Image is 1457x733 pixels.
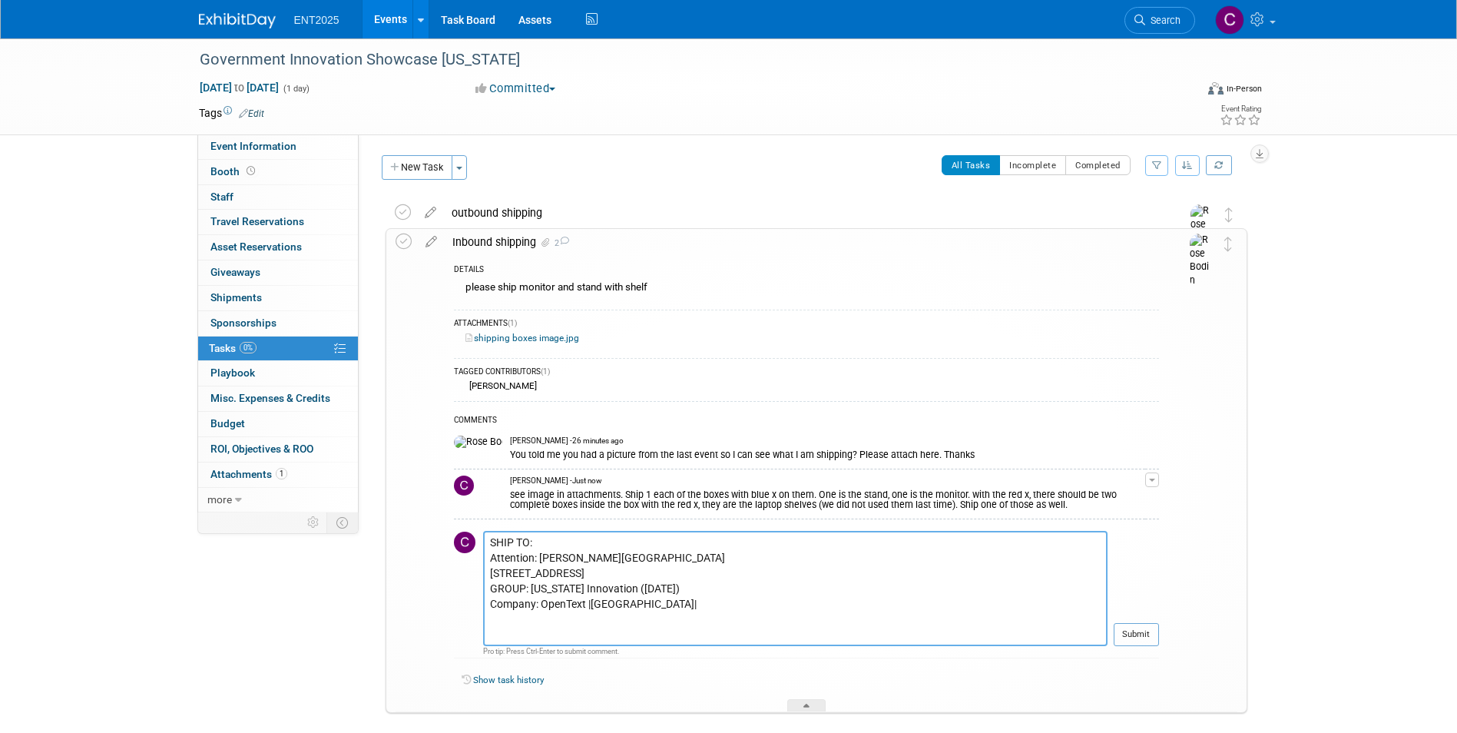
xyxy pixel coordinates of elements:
a: Sponsorships [198,311,358,336]
a: Refresh [1206,155,1232,175]
a: edit [418,235,445,249]
div: outbound shipping [444,200,1160,226]
a: Budget [198,412,358,436]
a: Shipments [198,286,358,310]
div: You told me you had a picture from the last event so I can see what I am shipping? Please attach ... [510,446,1145,461]
div: see image in attachments. Ship 1 each of the boxes with blue x on them. One is the stand, one is ... [510,486,1145,511]
a: Playbook [198,361,358,386]
div: please ship monitor and stand with shelf [454,277,1159,301]
span: Shipments [210,291,262,303]
span: Asset Reservations [210,240,302,253]
i: Move task [1225,207,1233,222]
div: DETAILS [454,264,1159,277]
span: [PERSON_NAME] - Just now [510,476,601,486]
span: Attachments [210,468,287,480]
div: In-Person [1226,83,1262,95]
a: ROI, Objectives & ROO [198,437,358,462]
img: Rose Bodin [1190,204,1214,259]
img: Colleen Mueller [454,532,475,553]
a: Search [1124,7,1195,34]
span: ROI, Objectives & ROO [210,443,313,455]
div: Event Format [1104,80,1263,103]
span: (1 day) [282,84,310,94]
img: ExhibitDay [199,13,276,28]
span: Tasks [209,342,257,354]
span: Booth not reserved yet [243,165,258,177]
i: Move task [1224,237,1232,251]
span: Search [1145,15,1181,26]
td: Toggle Event Tabs [326,512,358,532]
div: Government Innovation Showcase [US_STATE] [194,46,1172,74]
td: Personalize Event Tab Strip [300,512,327,532]
img: Format-Inperson.png [1208,82,1224,95]
div: Pro tip: Press Ctrl-Enter to submit comment. [483,646,1108,656]
a: Asset Reservations [198,235,358,260]
span: Event Information [210,140,296,152]
span: ENT2025 [294,14,339,26]
span: 0% [240,342,257,353]
div: ATTACHMENTS [454,318,1159,331]
button: Submit [1114,623,1159,646]
span: more [207,493,232,506]
div: [PERSON_NAME] [465,380,537,391]
img: Colleen Mueller [1215,5,1244,35]
span: Misc. Expenses & Credits [210,392,330,404]
button: All Tasks [942,155,1001,175]
a: Booth [198,160,358,184]
a: Travel Reservations [198,210,358,234]
span: Giveaways [210,266,260,278]
div: Event Rating [1220,105,1261,113]
button: New Task [382,155,452,180]
a: Attachments1 [198,463,358,487]
a: Event Information [198,134,358,159]
a: more [198,488,358,512]
a: Edit [239,108,264,119]
img: Rose Bodin [1190,234,1213,288]
span: 1 [276,468,287,479]
a: edit [417,206,444,220]
span: Playbook [210,366,255,379]
span: Budget [210,417,245,430]
span: (1) [508,319,517,327]
a: Giveaways [198,260,358,285]
button: Completed [1065,155,1131,175]
span: to [232,81,247,94]
a: Show task history [473,675,544,685]
button: Incomplete [999,155,1066,175]
span: [PERSON_NAME] - 26 minutes ago [510,436,624,446]
span: [DATE] [DATE] [199,81,280,95]
span: Booth [210,165,258,177]
td: Tags [199,105,264,121]
span: Staff [210,191,233,203]
span: 2 [552,238,569,248]
span: (1) [541,367,550,376]
a: Tasks0% [198,337,358,361]
span: Travel Reservations [210,215,304,227]
div: COMMENTS [454,413,1159,430]
button: Committed [470,81,561,97]
div: Inbound shipping [445,229,1159,255]
a: Staff [198,185,358,210]
img: Colleen Mueller [454,476,474,496]
a: Misc. Expenses & Credits [198,386,358,411]
img: Rose Bodin [454,436,502,449]
span: Sponsorships [210,317,276,329]
a: shipping boxes image.jpg [465,333,579,343]
div: TAGGED CONTRIBUTORS [454,366,1159,380]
